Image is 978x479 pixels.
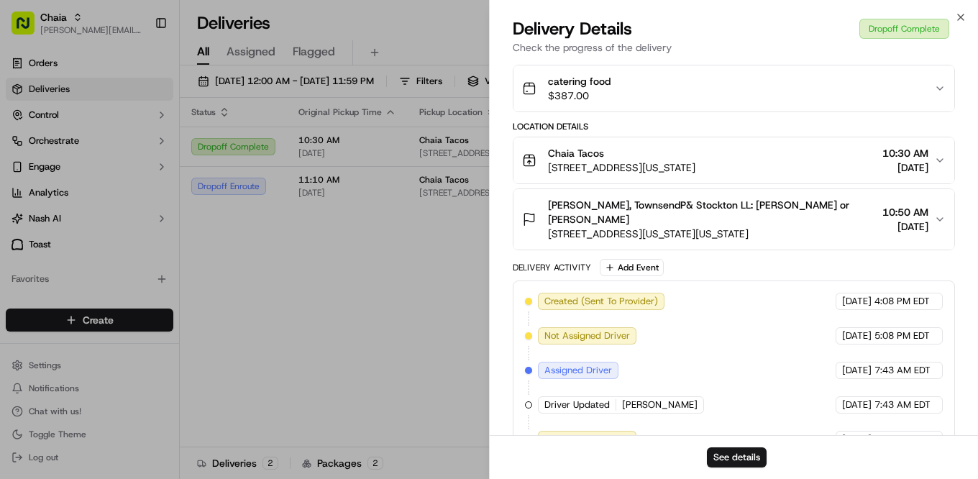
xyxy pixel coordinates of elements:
[707,447,767,467] button: See details
[882,146,928,160] span: 10:30 AM
[882,219,928,234] span: [DATE]
[874,398,931,411] span: 7:43 AM EDT
[842,295,872,308] span: [DATE]
[548,74,611,88] span: catering food
[29,224,40,235] img: 1736555255976-a54dd68f-1ca7-489b-9aae-adbdc363a1c4
[513,137,954,183] button: Chaia Tacos[STREET_ADDRESS][US_STATE]10:30 AM[DATE]
[9,316,116,342] a: 📗Knowledge Base
[29,263,40,274] img: 1736555255976-a54dd68f-1ca7-489b-9aae-adbdc363a1c4
[544,433,630,446] span: Not Assigned Driver
[842,329,872,342] span: [DATE]
[37,93,259,108] input: Got a question? Start typing here...
[513,17,632,40] span: Delivery Details
[14,58,262,81] p: Welcome 👋
[548,198,877,227] span: [PERSON_NAME], TownsendP& Stockton LL: [PERSON_NAME] or [PERSON_NAME]
[622,398,698,411] span: [PERSON_NAME]
[127,223,157,234] span: [DATE]
[544,398,610,411] span: Driver Updated
[119,262,124,273] span: •
[600,259,664,276] button: Add Event
[29,321,110,336] span: Knowledge Base
[544,295,658,308] span: Created (Sent To Provider)
[882,205,928,219] span: 10:50 AM
[874,329,930,342] span: 5:08 PM EDT
[119,223,124,234] span: •
[101,356,174,368] a: Powered byPylon
[14,137,40,163] img: 1736555255976-a54dd68f-1ca7-489b-9aae-adbdc363a1c4
[874,433,931,446] span: 9:30 AM EDT
[874,295,930,308] span: 4:08 PM EDT
[30,137,56,163] img: 1753817452368-0c19585d-7be3-40d9-9a41-2dc781b3d1eb
[223,184,262,201] button: See all
[14,187,96,199] div: Past conversations
[513,65,954,111] button: catering food$387.00
[127,262,157,273] span: [DATE]
[548,227,877,241] span: [STREET_ADDRESS][US_STATE][US_STATE]
[65,152,198,163] div: We're available if you need us!
[548,146,604,160] span: Chaia Tacos
[513,40,955,55] p: Check the progress of the delivery
[513,262,591,273] div: Delivery Activity
[874,364,931,377] span: 7:43 AM EDT
[65,137,236,152] div: Start new chat
[143,357,174,368] span: Pylon
[122,323,133,334] div: 💻
[14,248,37,271] img: Bea Lacdao
[842,364,872,377] span: [DATE]
[882,160,928,175] span: [DATE]
[14,14,43,43] img: Nash
[544,329,630,342] span: Not Assigned Driver
[842,433,872,446] span: [DATE]
[842,398,872,411] span: [DATE]
[14,323,26,334] div: 📗
[45,262,116,273] span: [PERSON_NAME]
[513,189,954,250] button: [PERSON_NAME], TownsendP& Stockton LL: [PERSON_NAME] or [PERSON_NAME][STREET_ADDRESS][US_STATE][U...
[544,364,612,377] span: Assigned Driver
[14,209,37,232] img: Bea Lacdao
[136,321,231,336] span: API Documentation
[116,316,237,342] a: 💻API Documentation
[244,142,262,159] button: Start new chat
[548,88,611,103] span: $387.00
[45,223,116,234] span: [PERSON_NAME]
[548,160,695,175] span: [STREET_ADDRESS][US_STATE]
[513,121,955,132] div: Location Details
